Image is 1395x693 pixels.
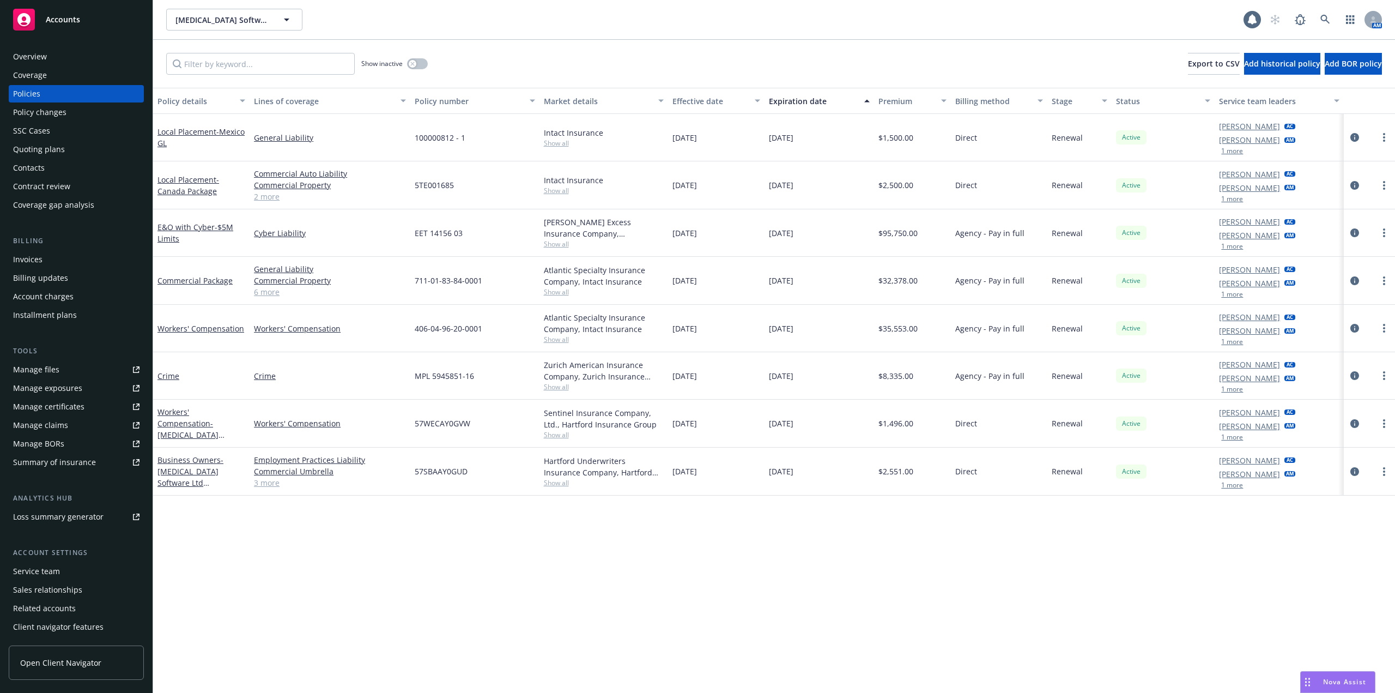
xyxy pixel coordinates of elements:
span: Direct [955,418,977,429]
a: Account charges [9,288,144,305]
div: Policies [13,85,40,103]
a: Commercial Package [157,275,233,286]
a: Workers' Compensation [254,418,406,429]
a: Commercial Auto Liability [254,168,406,179]
span: [DATE] [769,227,793,239]
div: Effective date [672,95,748,107]
button: Billing method [951,88,1047,114]
a: circleInformation [1348,274,1361,287]
a: Manage files [9,361,144,378]
a: Related accounts [9,600,144,617]
a: Manage BORs [9,435,144,453]
div: Market details [544,95,652,107]
a: [PERSON_NAME] [1219,455,1280,466]
span: Agency - Pay in full [955,275,1024,286]
input: Filter by keyword... [166,53,355,75]
a: Manage certificates [9,398,144,415]
div: Manage exposures [13,379,82,397]
div: Account charges [13,288,74,305]
div: Quoting plans [13,141,65,158]
div: Analytics hub [9,493,144,504]
a: Coverage [9,67,144,84]
div: Manage files [13,361,59,378]
span: Show all [544,239,664,249]
div: Policy number [415,95,523,107]
span: Agency - Pay in full [955,227,1024,239]
a: more [1378,274,1391,287]
span: [MEDICAL_DATA] Software [GEOGRAPHIC_DATA] [175,14,270,26]
a: more [1378,417,1391,430]
a: [PERSON_NAME] [1219,264,1280,275]
div: [PERSON_NAME] Excess Insurance Company, [PERSON_NAME] Insurance Group, Amwins [544,216,664,239]
span: Open Client Navigator [20,657,101,668]
div: Lines of coverage [254,95,394,107]
div: Contacts [13,159,45,177]
span: 57WECAY0GVW [415,418,470,429]
a: more [1378,179,1391,192]
div: Atlantic Specialty Insurance Company, Intact Insurance [544,264,664,287]
span: Show all [544,382,664,391]
span: Show all [544,287,664,297]
a: Start snowing [1264,9,1286,31]
div: Policy details [157,95,233,107]
a: Workers' Compensation [157,323,244,334]
a: circleInformation [1348,131,1361,144]
div: Manage claims [13,417,68,434]
div: Manage certificates [13,398,84,415]
button: Policy number [410,88,539,114]
span: Active [1120,276,1142,286]
a: Employment Practices Liability [254,454,406,466]
a: General Liability [254,263,406,275]
a: 3 more [254,477,406,489]
a: Business Owners [157,455,238,511]
a: [PERSON_NAME] [1219,134,1280,146]
button: 1 more [1221,243,1243,250]
span: [DATE] [672,275,697,286]
div: Premium [878,95,935,107]
a: Switch app [1339,9,1361,31]
span: $35,553.00 [878,323,918,334]
span: Add historical policy [1244,58,1320,69]
span: Show all [544,335,664,344]
button: Export to CSV [1188,53,1240,75]
span: $95,750.00 [878,227,918,239]
span: Direct [955,132,977,143]
a: Loss summary generator [9,508,144,526]
span: Active [1120,467,1142,477]
a: Manage claims [9,417,144,434]
div: Coverage gap analysis [13,196,94,214]
button: Stage [1047,88,1112,114]
a: Sales relationships [9,581,144,599]
span: 711-01-83-84-0001 [415,275,482,286]
div: Billing method [955,95,1031,107]
a: more [1378,131,1391,144]
span: Active [1120,419,1142,429]
a: more [1378,226,1391,239]
span: Show all [544,186,664,195]
a: [PERSON_NAME] [1219,230,1280,241]
span: [DATE] [769,132,793,143]
a: Overview [9,48,144,65]
button: Add BOR policy [1325,53,1382,75]
a: 6 more [254,286,406,298]
span: 5TE001685 [415,179,454,191]
span: [DATE] [672,179,697,191]
div: Installment plans [13,306,77,324]
div: Account settings [9,547,144,558]
button: Policy details [153,88,250,114]
a: Installment plans [9,306,144,324]
a: circleInformation [1348,465,1361,478]
button: Expiration date [765,88,874,114]
span: Renewal [1052,275,1083,286]
a: [PERSON_NAME] [1219,359,1280,370]
a: Invoices [9,251,144,268]
span: Nova Assist [1323,677,1366,686]
a: Accounts [9,4,144,35]
a: Workers' Compensation [254,323,406,334]
span: Show inactive [361,59,403,68]
a: Contract review [9,178,144,195]
a: Local Placement [157,174,219,196]
span: [DATE] [769,323,793,334]
a: Cyber Liability [254,227,406,239]
div: Manage BORs [13,435,64,453]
